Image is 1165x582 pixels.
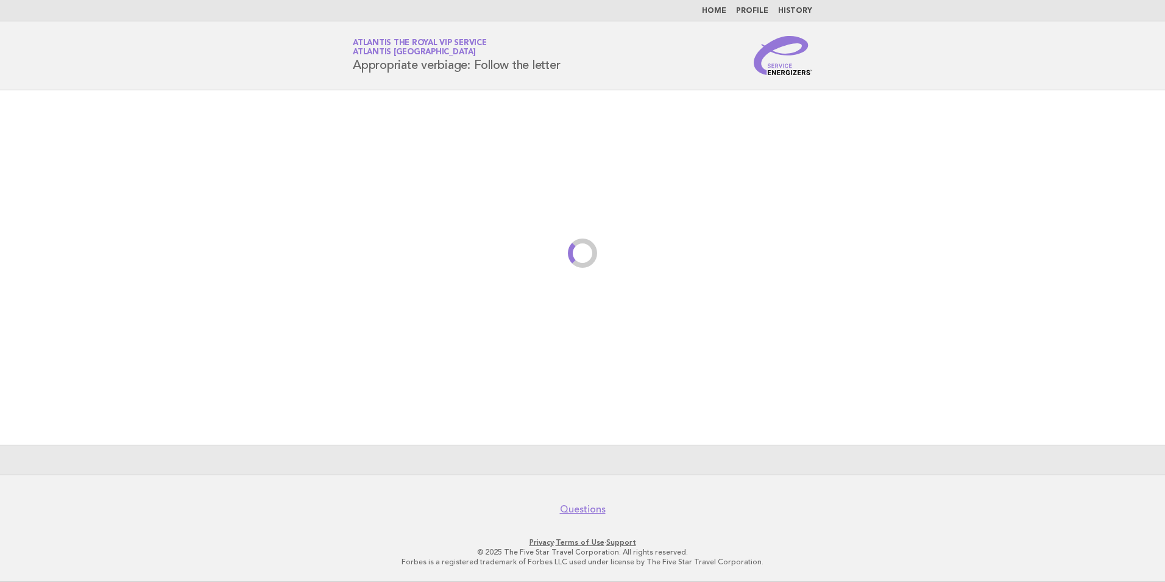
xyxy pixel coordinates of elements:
a: Home [702,7,726,15]
a: Terms of Use [556,538,604,547]
h1: Appropriate verbiage: Follow the letter [353,40,560,71]
a: Questions [560,503,606,516]
a: History [778,7,812,15]
a: Profile [736,7,768,15]
img: Service Energizers [754,36,812,75]
span: Atlantis [GEOGRAPHIC_DATA] [353,49,476,57]
a: Atlantis the Royal VIP ServiceAtlantis [GEOGRAPHIC_DATA] [353,39,487,56]
p: · · [210,537,955,547]
a: Privacy [529,538,554,547]
p: Forbes is a registered trademark of Forbes LLC used under license by The Five Star Travel Corpora... [210,557,955,567]
p: © 2025 The Five Star Travel Corporation. All rights reserved. [210,547,955,557]
a: Support [606,538,636,547]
